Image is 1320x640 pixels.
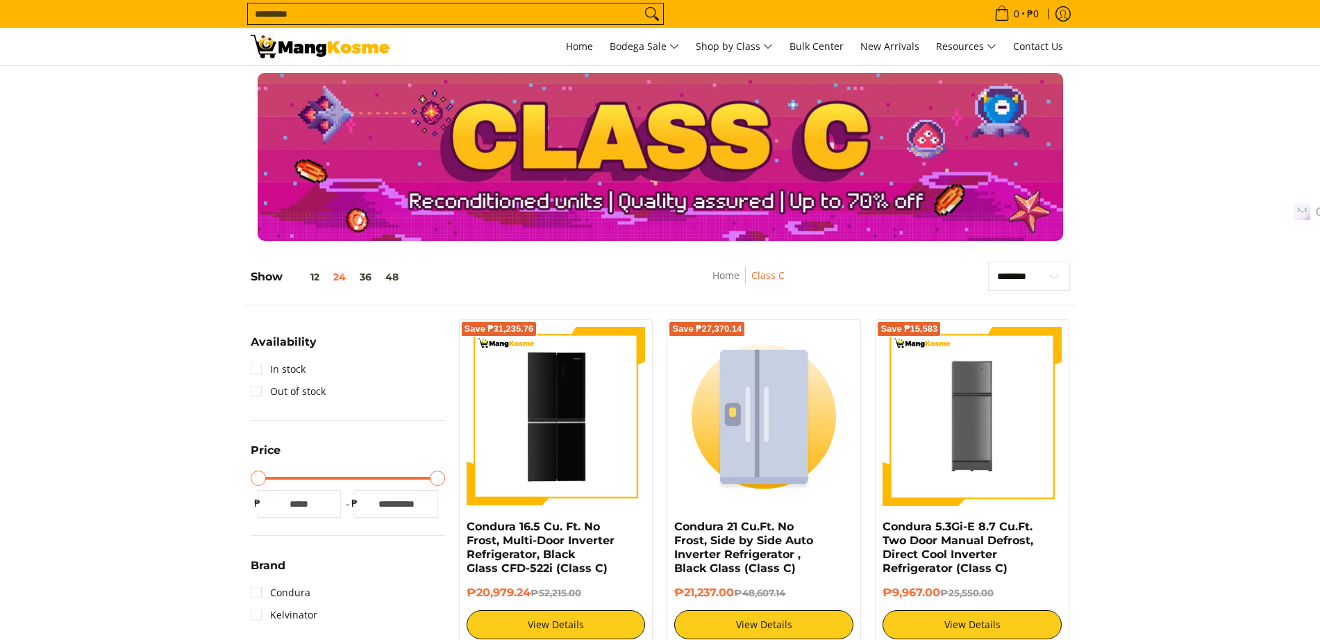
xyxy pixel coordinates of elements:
span: Contact Us [1013,40,1063,53]
h6: ₱20,979.24 [467,586,646,600]
span: 0 [1012,9,1021,19]
button: 24 [326,271,353,283]
span: Save ₱15,583 [880,325,937,333]
span: • [990,6,1043,22]
button: 12 [283,271,326,283]
del: ₱48,607.14 [734,587,785,598]
a: Condura 5.3Gi-E 8.7 Cu.Ft. Two Door Manual Defrost, Direct Cool Inverter Refrigerator (Class C) [883,520,1033,575]
a: Condura [251,582,310,604]
span: Resources [936,38,996,56]
span: Brand [251,560,285,571]
summary: Open [251,560,285,582]
span: Bulk Center [790,40,844,53]
img: Condura 16.5 Cu. Ft. No Frost, Multi-Door Inverter Refrigerator, Black Glass CFD-522i (Class C) [467,329,646,504]
a: Contact Us [1006,28,1070,65]
span: Shop by Class [696,38,773,56]
a: Shop by Class [689,28,780,65]
img: Class C Home &amp; Business Appliances: Up to 70% Off l Mang Kosme [251,35,390,58]
a: View Details [674,610,853,639]
span: Home [566,40,593,53]
summary: Open [251,337,317,358]
span: ₱ [251,496,265,510]
a: Class C [751,269,785,282]
a: In stock [251,358,306,380]
a: Resources [929,28,1003,65]
a: View Details [883,610,1062,639]
button: 36 [353,271,378,283]
a: Out of stock [251,380,326,403]
h6: ₱9,967.00 [883,586,1062,600]
nav: Main Menu [403,28,1070,65]
button: 48 [378,271,406,283]
a: Condura 16.5 Cu. Ft. No Frost, Multi-Door Inverter Refrigerator, Black Glass CFD-522i (Class C) [467,520,615,575]
a: Bodega Sale [603,28,686,65]
a: View Details [467,610,646,639]
img: Condura 5.3Gi-E 8.7 Cu.Ft. Two Door Manual Defrost, Direct Cool Inverter Refrigerator (Class C) [883,327,1062,505]
a: New Arrivals [853,28,926,65]
span: Bodega Sale [610,38,679,56]
span: Availability [251,337,317,348]
span: Save ₱31,235.76 [465,325,534,333]
del: ₱25,550.00 [940,587,994,598]
span: Save ₱27,370.14 [672,325,742,333]
a: Home [559,28,600,65]
h5: Show [251,270,406,284]
button: Search [641,3,663,24]
span: ₱ [348,496,362,510]
nav: Breadcrumbs [627,267,870,298]
a: Condura 21 Cu.Ft. No Frost, Side by Side Auto Inverter Refrigerator , Black Glass (Class C) [674,520,813,575]
del: ₱52,215.00 [530,587,581,598]
summary: Open [251,445,281,466]
h6: ₱21,237.00 [674,586,853,600]
a: Home [712,269,740,282]
img: Condura 21 Cu.Ft. No Frost, Side by Side Auto Inverter Refrigerator , Black Glass (Class C) [674,327,853,506]
span: New Arrivals [860,40,919,53]
span: Price [251,445,281,456]
span: ₱0 [1025,9,1041,19]
a: Kelvinator [251,604,317,626]
a: Bulk Center [783,28,851,65]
